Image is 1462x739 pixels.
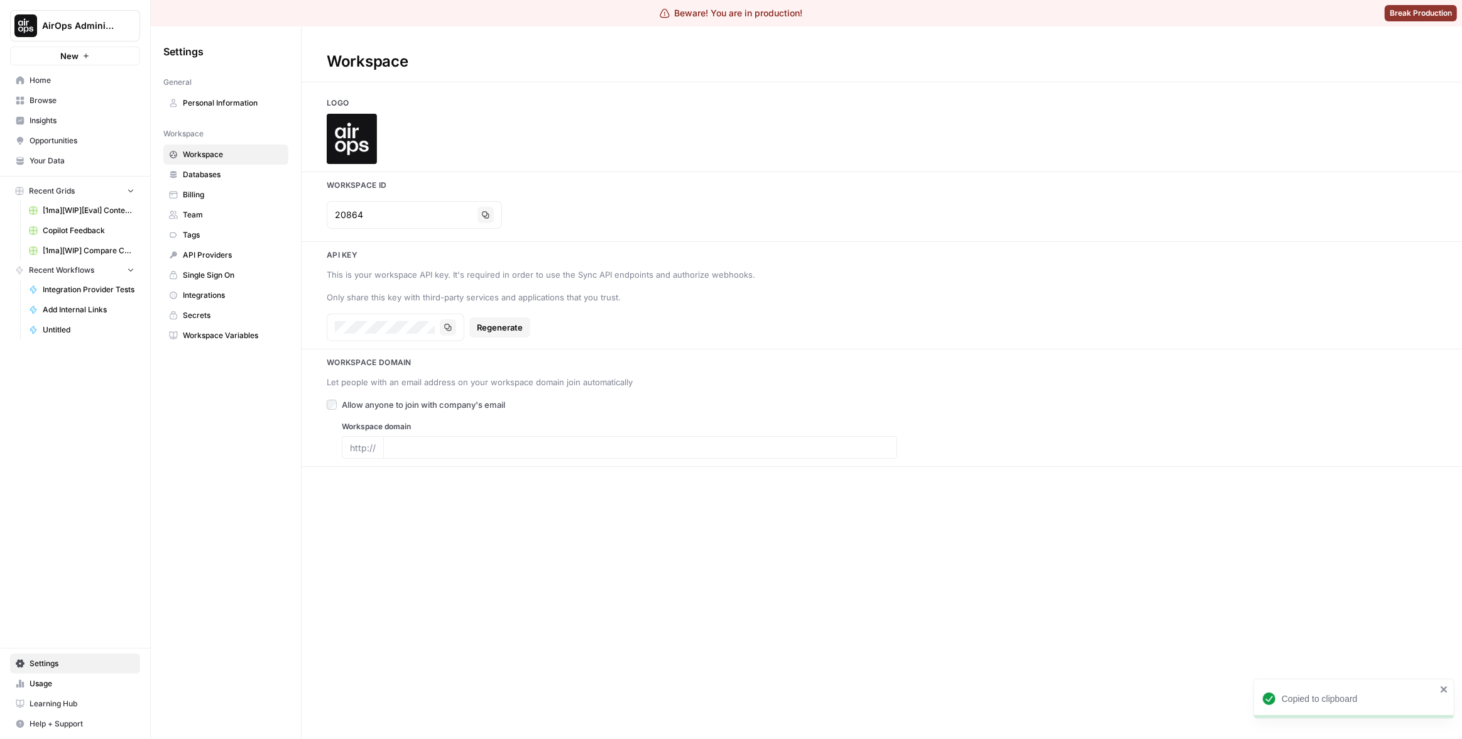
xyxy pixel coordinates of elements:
[43,304,134,315] span: Add Internal Links
[163,145,288,165] a: Workspace
[327,268,882,281] div: This is your workspace API key. It's required in order to use the Sync API endpoints and authoriz...
[342,421,897,432] label: Workspace domain
[1282,692,1436,705] div: Copied to clipboard
[60,50,79,62] span: New
[10,90,140,111] a: Browse
[183,229,283,241] span: Tags
[183,149,283,160] span: Workspace
[183,209,283,221] span: Team
[183,169,283,180] span: Databases
[43,284,134,295] span: Integration Provider Tests
[23,221,140,241] a: Copilot Feedback
[163,128,204,140] span: Workspace
[163,205,288,225] a: Team
[327,114,377,164] img: Company Logo
[29,185,75,197] span: Recent Grids
[163,326,288,346] a: Workspace Variables
[302,180,1462,191] h3: Workspace Id
[10,111,140,131] a: Insights
[10,654,140,674] a: Settings
[183,290,283,301] span: Integrations
[183,97,283,109] span: Personal Information
[30,698,134,709] span: Learning Hub
[10,674,140,694] a: Usage
[183,189,283,200] span: Billing
[42,19,118,32] span: AirOps Administrative
[163,185,288,205] a: Billing
[30,75,134,86] span: Home
[327,376,882,388] div: Let people with an email address on your workspace domain join automatically
[43,324,134,336] span: Untitled
[10,131,140,151] a: Opportunities
[43,245,134,256] span: [1ma][WIP] Compare Convert Content Format
[10,261,140,280] button: Recent Workflows
[302,357,1462,368] h3: Workspace Domain
[30,135,134,146] span: Opportunities
[163,225,288,245] a: Tags
[43,225,134,236] span: Copilot Feedback
[163,165,288,185] a: Databases
[30,678,134,689] span: Usage
[10,182,140,200] button: Recent Grids
[163,265,288,285] a: Single Sign On
[327,400,337,410] input: Allow anyone to join with company's email
[163,285,288,305] a: Integrations
[163,77,192,88] span: General
[23,320,140,340] a: Untitled
[23,200,140,221] a: [1ma][WIP][Eval] Content Compare Grid
[23,280,140,300] a: Integration Provider Tests
[1440,684,1449,694] button: close
[302,97,1462,109] h3: Logo
[10,714,140,734] button: Help + Support
[327,291,882,304] div: Only share this key with third-party services and applications that you trust.
[183,270,283,281] span: Single Sign On
[10,10,140,41] button: Workspace: AirOps Administrative
[477,321,523,334] span: Regenerate
[342,436,383,459] div: http://
[183,249,283,261] span: API Providers
[163,93,288,113] a: Personal Information
[660,7,803,19] div: Beware! You are in production!
[302,52,434,72] div: Workspace
[43,205,134,216] span: [1ma][WIP][Eval] Content Compare Grid
[14,14,37,37] img: AirOps Administrative Logo
[10,151,140,171] a: Your Data
[10,47,140,65] button: New
[163,44,204,59] span: Settings
[23,300,140,320] a: Add Internal Links
[1385,5,1457,21] button: Break Production
[10,694,140,714] a: Learning Hub
[30,658,134,669] span: Settings
[30,115,134,126] span: Insights
[342,398,505,411] span: Allow anyone to join with company's email
[23,241,140,261] a: [1ma][WIP] Compare Convert Content Format
[30,718,134,730] span: Help + Support
[163,245,288,265] a: API Providers
[30,95,134,106] span: Browse
[10,70,140,90] a: Home
[163,305,288,326] a: Secrets
[469,317,530,337] button: Regenerate
[1390,8,1452,19] span: Break Production
[183,330,283,341] span: Workspace Variables
[183,310,283,321] span: Secrets
[30,155,134,167] span: Your Data
[302,249,1462,261] h3: Api key
[29,265,94,276] span: Recent Workflows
